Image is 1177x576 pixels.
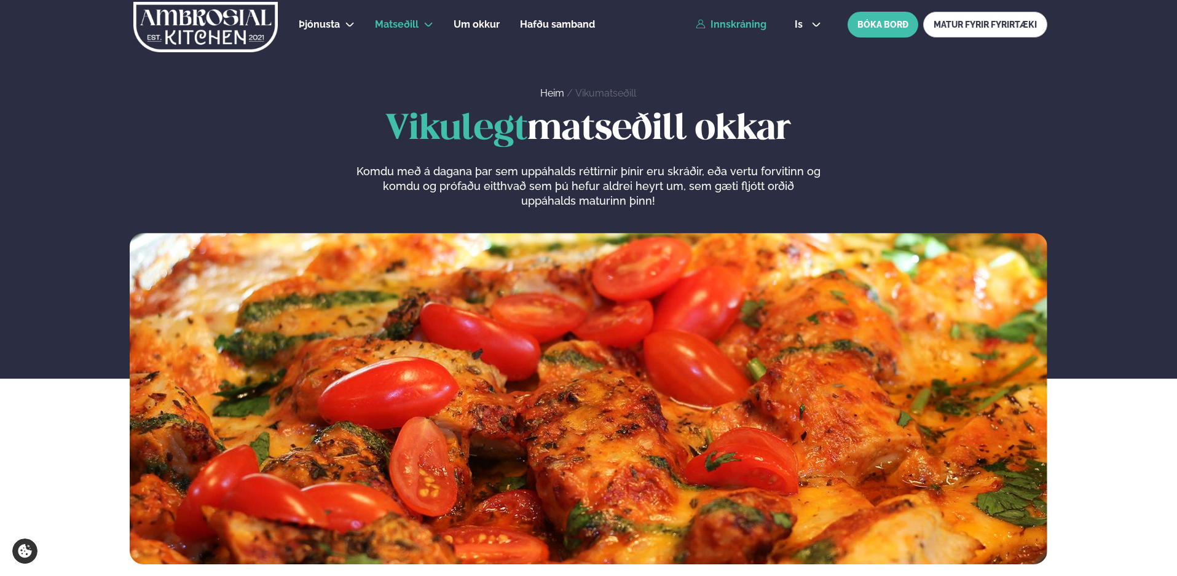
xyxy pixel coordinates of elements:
span: Hafðu samband [520,18,595,30]
img: logo [132,2,279,52]
span: Um okkur [454,18,500,30]
a: Heim [540,87,564,99]
p: Komdu með á dagana þar sem uppáhalds réttirnir þínir eru skráðir, eða vertu forvitinn og komdu og... [356,164,821,208]
a: Þjónusta [299,17,340,32]
a: Cookie settings [12,539,37,564]
span: Matseðill [375,18,419,30]
a: Innskráning [696,19,766,30]
span: / [567,87,575,99]
a: Vikumatseðill [575,87,636,99]
img: image alt [130,233,1047,564]
a: Um okkur [454,17,500,32]
button: BÓKA BORÐ [848,12,918,37]
a: Matseðill [375,17,419,32]
h1: matseðill okkar [130,110,1047,149]
span: Þjónusta [299,18,340,30]
span: is [795,20,806,30]
span: Vikulegt [385,112,527,146]
a: MATUR FYRIR FYRIRTÆKI [923,12,1047,37]
a: Hafðu samband [520,17,595,32]
button: is [785,20,831,30]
